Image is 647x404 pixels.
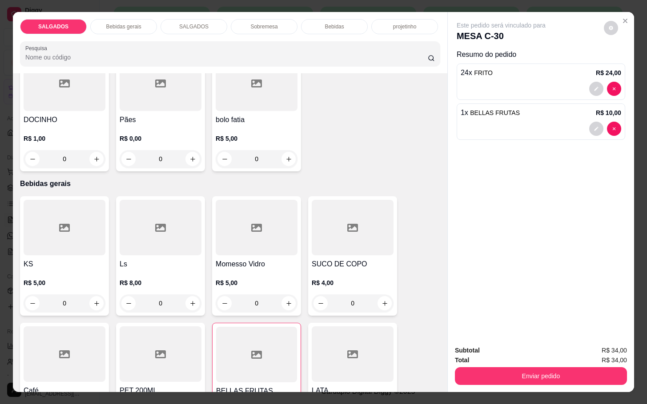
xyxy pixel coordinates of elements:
p: MESA C-30 [457,30,546,42]
p: 1 x [461,107,520,118]
p: R$ 0,00 [120,134,201,143]
input: Pesquisa [25,53,428,62]
strong: Subtotal [455,347,480,354]
h4: Ls [120,259,201,269]
p: Bebidas gerais [106,23,141,30]
p: R$ 5,00 [24,278,105,287]
h4: BELLAS FRUTAS [216,386,297,396]
p: SALGADOS [38,23,68,30]
button: decrease-product-quantity [607,122,621,136]
p: R$ 5,00 [216,134,297,143]
h4: LATA [312,385,394,396]
h4: SUCO DE COPO [312,259,394,269]
button: decrease-product-quantity [25,152,40,166]
button: Close [618,14,632,28]
button: decrease-product-quantity [313,296,328,310]
span: FRITO [474,69,493,76]
button: increase-product-quantity [281,296,296,310]
h4: Café [24,385,105,396]
button: decrease-product-quantity [589,82,603,96]
p: R$ 5,00 [216,278,297,287]
p: R$ 1,00 [24,134,105,143]
button: increase-product-quantity [89,296,104,310]
h4: Momesso Vidro [216,259,297,269]
button: decrease-product-quantity [607,82,621,96]
p: projetinho [393,23,417,30]
button: decrease-product-quantity [604,21,618,35]
h4: Pães [120,115,201,125]
button: decrease-product-quantity [25,296,40,310]
h4: DOCINHO [24,115,105,125]
p: Este pedido será vinculado para [457,21,546,30]
span: R$ 34,00 [602,355,627,365]
p: Sobremesa [250,23,277,30]
span: BELLAS FRUTAS [470,109,520,116]
button: decrease-product-quantity [217,296,232,310]
h4: PET 200ML [120,385,201,396]
p: Resumo do pedido [457,49,625,60]
p: Bebidas [325,23,344,30]
button: decrease-product-quantity [217,152,232,166]
button: increase-product-quantity [378,296,392,310]
button: increase-product-quantity [89,152,104,166]
button: increase-product-quantity [281,152,296,166]
strong: Total [455,356,469,364]
h4: KS [24,259,105,269]
p: Bebidas gerais [20,178,440,189]
p: 24 x [461,67,493,78]
label: Pesquisa [25,44,50,52]
p: R$ 10,00 [596,108,621,117]
p: SALGADOS [179,23,209,30]
p: R$ 24,00 [596,68,621,77]
button: decrease-product-quantity [589,122,603,136]
p: R$ 8,00 [120,278,201,287]
p: R$ 4,00 [312,278,394,287]
h4: bolo fatia [216,115,297,125]
button: increase-product-quantity [185,296,200,310]
button: Enviar pedido [455,367,627,385]
span: R$ 34,00 [602,345,627,355]
button: decrease-product-quantity [121,296,136,310]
